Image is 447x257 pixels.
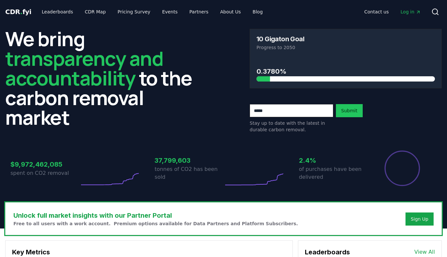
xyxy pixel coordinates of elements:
[10,159,79,169] h3: $9,972,462,085
[299,156,368,165] h3: 2.4%
[184,6,214,18] a: Partners
[250,120,333,133] p: Stay up to date with the latest in durable carbon removal.
[414,248,435,256] a: View All
[157,6,183,18] a: Events
[20,8,23,16] span: .
[305,247,350,257] h3: Leaderboards
[155,156,223,165] h3: 37,799,603
[359,6,426,18] nav: Main
[257,36,304,42] h3: 10 Gigaton Goal
[80,6,111,18] a: CDR Map
[5,29,197,127] h2: We bring to the carbon removal market
[112,6,156,18] a: Pricing Survey
[384,150,421,187] div: Percentage of sales delivered
[247,6,268,18] a: Blog
[336,104,363,117] button: Submit
[13,220,298,227] p: Free to all users with a work account. Premium options available for Data Partners and Platform S...
[257,44,435,51] p: Progress to 2050
[395,6,426,18] a: Log in
[299,165,368,181] p: of purchases have been delivered
[411,216,428,222] a: Sign Up
[10,169,79,177] p: spent on CO2 removal
[13,211,298,220] h3: Unlock full market insights with our Partner Portal
[5,8,31,16] span: CDR fyi
[215,6,246,18] a: About Us
[37,6,78,18] a: Leaderboards
[12,247,286,257] h3: Key Metrics
[257,66,435,76] h3: 0.3780%
[5,45,163,91] span: transparency and accountability
[155,165,223,181] p: tonnes of CO2 has been sold
[406,212,434,226] button: Sign Up
[401,9,421,15] span: Log in
[37,6,268,18] nav: Main
[359,6,394,18] a: Contact us
[5,7,31,16] a: CDR.fyi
